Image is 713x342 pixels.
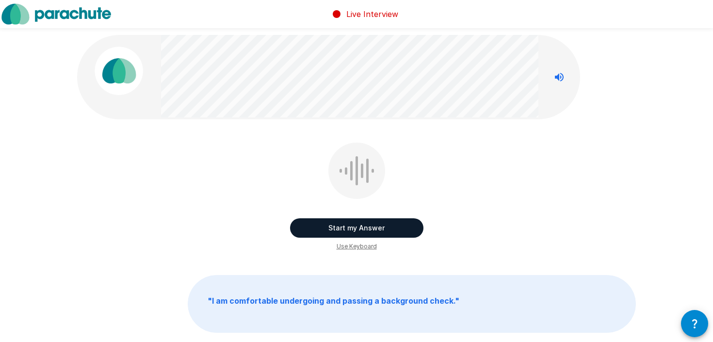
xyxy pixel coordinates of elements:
img: parachute_avatar.png [95,47,143,95]
p: Live Interview [346,8,398,20]
button: Stop reading questions aloud [550,67,569,87]
span: Use Keyboard [337,242,377,251]
button: Start my Answer [290,218,423,238]
b: " I am comfortable undergoing and passing a background check. " [208,296,459,306]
